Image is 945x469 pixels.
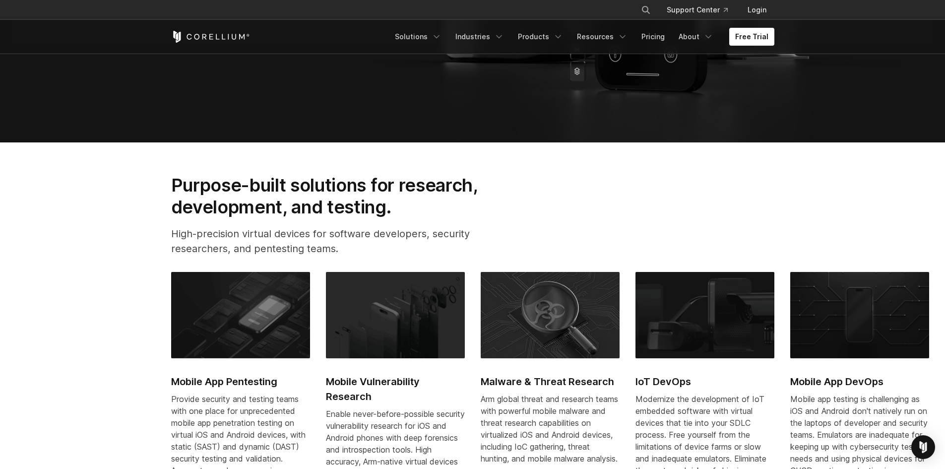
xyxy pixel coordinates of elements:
[449,28,510,46] a: Industries
[326,272,465,358] img: Mobile Vulnerability Research
[790,374,929,389] h2: Mobile App DevOps
[481,272,620,358] img: Malware & Threat Research
[673,28,719,46] a: About
[729,28,774,46] a: Free Trial
[481,393,620,465] div: Arm global threat and research teams with powerful mobile malware and threat research capabilitie...
[637,1,655,19] button: Search
[635,374,774,389] h2: IoT DevOps
[629,1,774,19] div: Navigation Menu
[512,28,569,46] a: Products
[481,374,620,389] h2: Malware & Threat Research
[790,272,929,358] img: Mobile App DevOps
[171,272,310,358] img: Mobile App Pentesting
[326,374,465,404] h2: Mobile Vulnerability Research
[635,272,774,358] img: IoT DevOps
[389,28,774,46] div: Navigation Menu
[659,1,736,19] a: Support Center
[389,28,447,46] a: Solutions
[571,28,633,46] a: Resources
[911,435,935,459] div: Open Intercom Messenger
[740,1,774,19] a: Login
[171,31,250,43] a: Corellium Home
[635,28,671,46] a: Pricing
[171,174,509,218] h2: Purpose-built solutions for research, development, and testing.
[171,226,509,256] p: High-precision virtual devices for software developers, security researchers, and pentesting teams.
[171,374,310,389] h2: Mobile App Pentesting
